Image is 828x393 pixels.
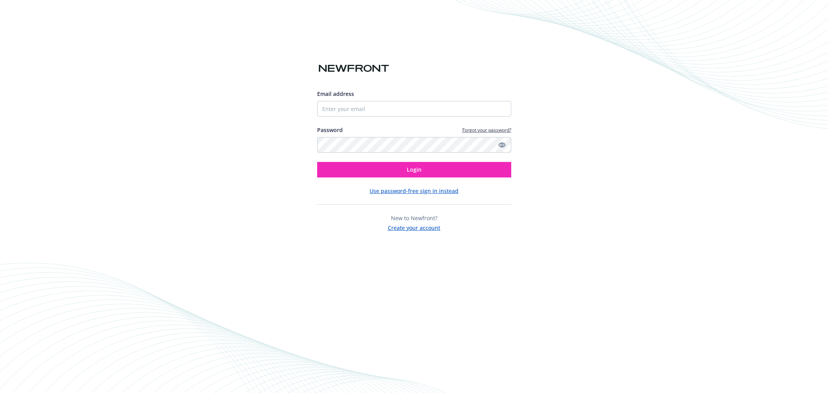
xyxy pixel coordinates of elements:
[388,222,440,232] button: Create your account
[317,101,511,117] input: Enter your email
[317,62,391,75] img: Newfront logo
[370,187,458,195] button: Use password-free sign in instead
[317,137,511,153] input: Enter your password
[497,140,507,150] a: Show password
[317,90,354,97] span: Email address
[391,214,437,222] span: New to Newfront?
[407,166,422,173] span: Login
[317,162,511,177] button: Login
[317,126,343,134] label: Password
[462,127,511,133] a: Forgot your password?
